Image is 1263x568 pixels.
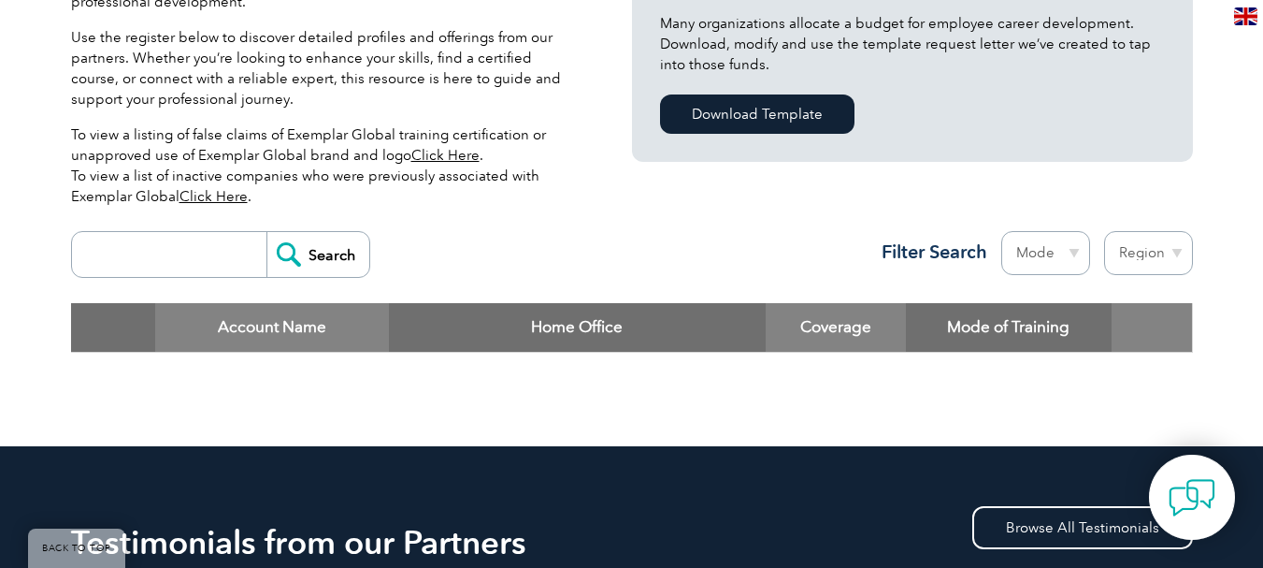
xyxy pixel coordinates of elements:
p: Use the register below to discover detailed profiles and offerings from our partners. Whether you... [71,27,576,109]
a: BACK TO TOP [28,529,125,568]
p: To view a listing of false claims of Exemplar Global training certification or unapproved use of ... [71,124,576,207]
th: Account Name: activate to sort column descending [155,303,389,352]
img: en [1234,7,1257,25]
a: Browse All Testimonials [972,506,1193,549]
th: Home Office: activate to sort column ascending [389,303,766,352]
a: Download Template [660,95,854,134]
img: contact-chat.png [1169,474,1215,521]
a: Click Here [411,147,480,164]
a: Click Here [179,188,248,205]
input: Search [266,232,369,277]
h2: Testimonials from our Partners [71,528,1193,558]
p: Many organizations allocate a budget for employee career development. Download, modify and use th... [660,13,1165,75]
th: : activate to sort column ascending [1112,303,1192,352]
th: Mode of Training: activate to sort column ascending [906,303,1112,352]
h3: Filter Search [870,240,987,264]
th: Coverage: activate to sort column ascending [766,303,906,352]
